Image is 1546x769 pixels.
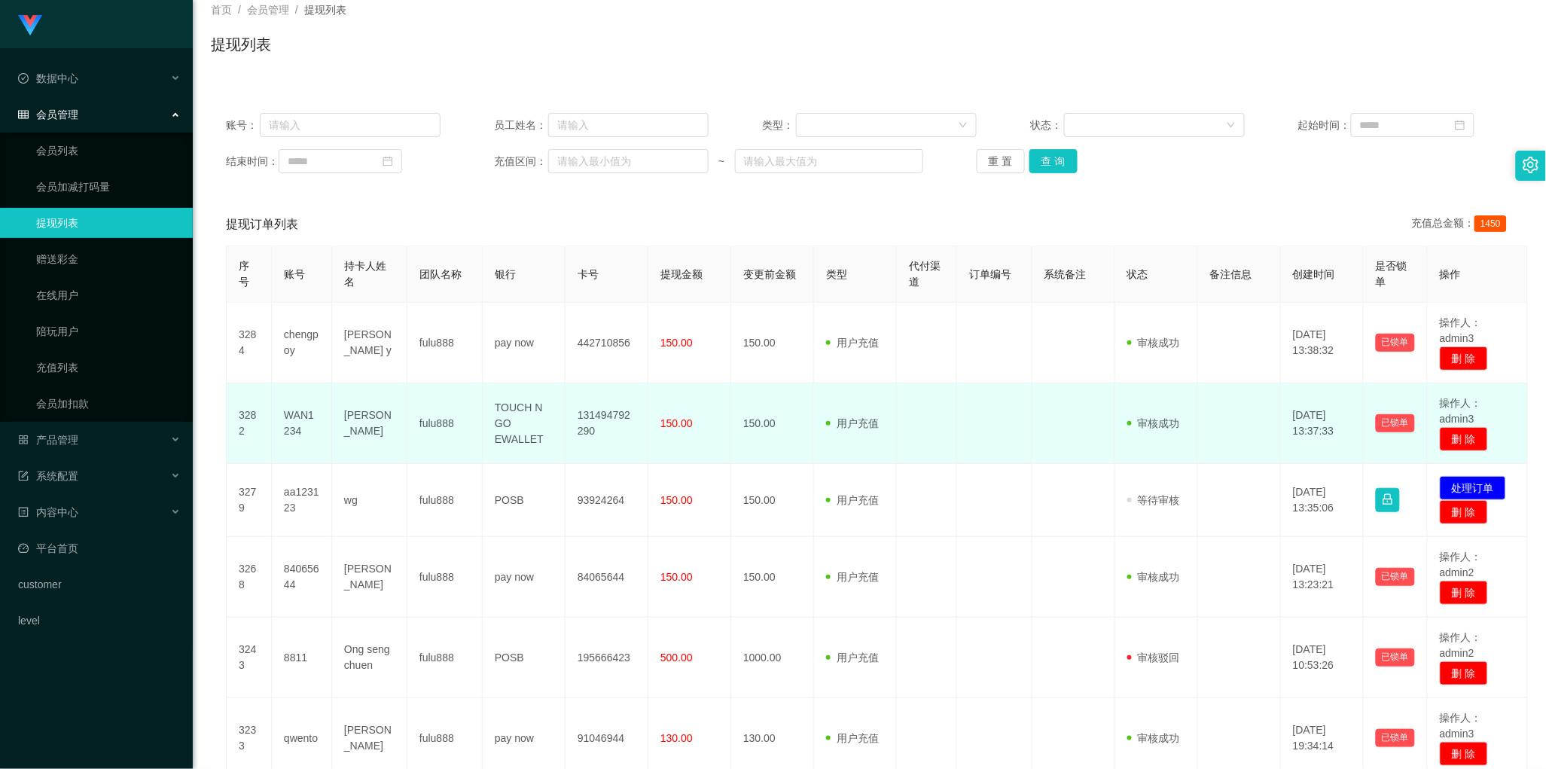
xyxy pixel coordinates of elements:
button: 删 除 [1440,427,1488,451]
span: / [295,4,298,16]
span: 1450 [1474,215,1507,232]
span: 审核驳回 [1127,652,1180,664]
td: [DATE] 13:35:06 [1281,464,1364,537]
td: 3284 [227,303,272,383]
span: 会员管理 [18,108,78,121]
a: 在线用户 [36,280,181,310]
span: 用户充值 [826,652,879,664]
td: TOUCH N GO EWALLET [483,383,566,464]
a: 会员加减打码量 [36,172,181,202]
i: 图标: form [18,471,29,481]
span: 150.00 [660,417,693,429]
a: 图标: dashboard平台首页 [18,533,181,563]
td: 442710856 [566,303,648,383]
span: 账号： [226,117,260,133]
button: 已锁单 [1376,568,1415,586]
span: 500.00 [660,652,693,664]
h1: 提现列表 [211,33,271,56]
button: 图标: lock [1376,488,1400,512]
i: 图标: calendar [383,156,393,166]
td: [DATE] 13:23:21 [1281,537,1364,618]
span: 充值区间： [494,154,548,169]
td: aa123123 [272,464,332,537]
span: 起始时间： [1298,117,1351,133]
span: 团队名称 [419,268,462,280]
span: 创建时间 [1293,268,1335,280]
td: [DATE] 10:53:26 [1281,618,1364,698]
span: 审核成功 [1127,732,1180,744]
span: 150.00 [660,337,693,349]
span: 备注信息 [1210,268,1252,280]
button: 已锁单 [1376,729,1415,747]
i: 图标: setting [1523,157,1539,173]
td: fulu888 [407,537,483,618]
span: 用户充值 [826,732,879,744]
i: 图标: down [959,121,968,131]
span: 用户充值 [826,494,879,506]
td: 150.00 [731,464,814,537]
span: 卡号 [578,268,599,280]
td: chengpoy [272,303,332,383]
td: fulu888 [407,303,483,383]
td: 150.00 [731,383,814,464]
span: 150.00 [660,494,693,506]
span: 用户充值 [826,571,879,583]
i: 图标: down [1227,121,1236,131]
td: [PERSON_NAME] [332,383,407,464]
a: 充值列表 [36,352,181,383]
button: 处理订单 [1440,476,1506,500]
button: 查 询 [1029,149,1078,173]
td: pay now [483,537,566,618]
span: 类型： [762,117,796,133]
span: 变更前金额 [743,268,796,280]
span: 审核成功 [1127,571,1180,583]
td: POSB [483,618,566,698]
td: 3243 [227,618,272,698]
span: 数据中心 [18,72,78,84]
span: 操作人：admin3 [1440,316,1482,344]
td: 93924264 [566,464,648,537]
span: 订单编号 [969,268,1011,280]
button: 已锁单 [1376,334,1415,352]
span: 会员管理 [247,4,289,16]
button: 删 除 [1440,500,1488,524]
td: 1000.00 [731,618,814,698]
a: customer [18,569,181,600]
button: 已锁单 [1376,648,1415,667]
a: 陪玩用户 [36,316,181,346]
span: 持卡人姓名 [344,260,386,288]
span: 状态： [1030,117,1064,133]
span: 员工姓名： [494,117,548,133]
i: 图标: profile [18,507,29,517]
span: 操作人：admin2 [1440,551,1482,578]
td: 3282 [227,383,272,464]
td: POSB [483,464,566,537]
span: 代付渠道 [909,260,941,288]
span: 操作人：admin3 [1440,712,1482,740]
div: 充值总金额： [1411,215,1513,233]
span: 账号 [284,268,305,280]
td: 3268 [227,537,272,618]
td: fulu888 [407,464,483,537]
td: pay now [483,303,566,383]
span: 序号 [239,260,249,288]
span: 内容中心 [18,506,78,518]
td: wg [332,464,407,537]
td: 84065644 [272,537,332,618]
span: 用户充值 [826,417,879,429]
span: 提现订单列表 [226,215,298,233]
span: 首页 [211,4,232,16]
td: 150.00 [731,303,814,383]
td: Ong seng chuen [332,618,407,698]
span: 用户充值 [826,337,879,349]
span: 审核成功 [1127,417,1180,429]
a: 提现列表 [36,208,181,238]
span: 产品管理 [18,434,78,446]
span: 类型 [826,268,847,280]
span: 银行 [495,268,516,280]
span: 等待审核 [1127,494,1180,506]
td: 3279 [227,464,272,537]
td: [DATE] 13:38:32 [1281,303,1364,383]
a: 会员加扣款 [36,389,181,419]
input: 请输入最大值为 [735,149,923,173]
